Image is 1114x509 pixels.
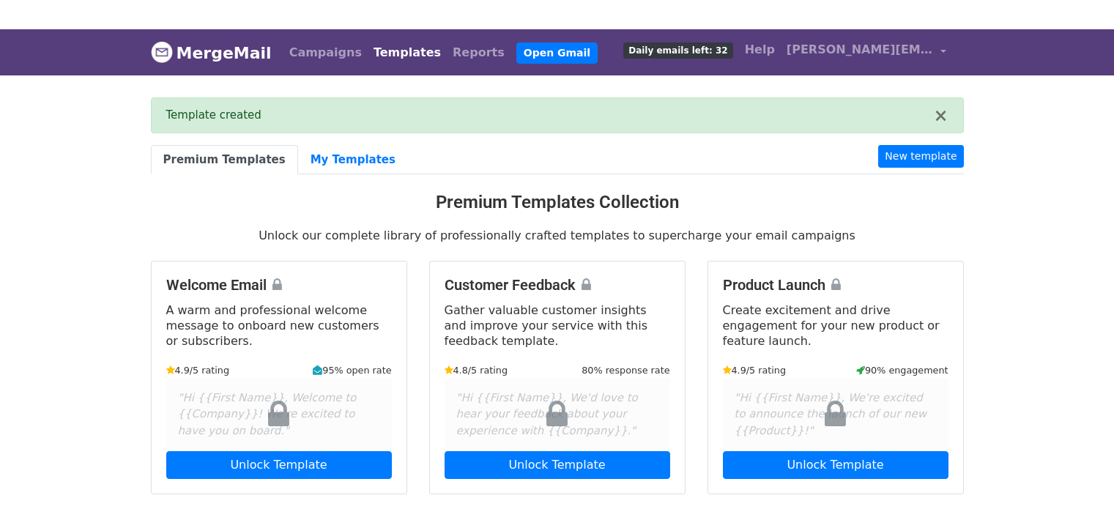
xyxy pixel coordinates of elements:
div: Template created [166,107,934,124]
small: 4.8/5 rating [445,363,508,377]
small: 90% engagement [856,363,948,377]
div: "Hi {{First Name}}, Welcome to {{Company}}! We're excited to have you on board." [166,378,392,451]
a: My Templates [298,145,408,175]
div: "Hi {{First Name}}, We'd love to hear your feedback about your experience with {{Company}}." [445,378,670,451]
a: Premium Templates [151,145,298,175]
a: New template [878,145,963,168]
a: [PERSON_NAME][EMAIL_ADDRESS][DOMAIN_NAME] [781,35,952,70]
a: Reports [447,38,510,67]
p: Create excitement and drive engagement for your new product or feature launch. [723,302,948,349]
a: MergeMail [151,37,272,68]
span: Daily emails left: 32 [623,42,732,59]
div: "Hi {{First Name}}, We're excited to announce the launch of our new {{Product}}!" [723,378,948,451]
a: Templates [368,38,447,67]
small: 4.9/5 rating [723,363,787,377]
a: Unlock Template [723,451,948,479]
h4: Customer Feedback [445,276,670,294]
p: Gather valuable customer insights and improve your service with this feedback template. [445,302,670,349]
h3: Premium Templates Collection [151,192,964,213]
h4: Welcome Email [166,276,392,294]
a: Daily emails left: 32 [617,35,738,64]
h4: Product Launch [723,276,948,294]
a: Open Gmail [516,42,598,64]
small: 95% open rate [313,363,391,377]
p: A warm and professional welcome message to onboard new customers or subscribers. [166,302,392,349]
button: × [933,107,948,125]
a: Unlock Template [166,451,392,479]
small: 80% response rate [582,363,669,377]
small: 4.9/5 rating [166,363,230,377]
span: [PERSON_NAME][EMAIL_ADDRESS][DOMAIN_NAME] [787,41,933,59]
a: Campaigns [283,38,368,67]
a: Unlock Template [445,451,670,479]
a: Help [739,35,781,64]
img: MergeMail logo [151,41,173,63]
p: Unlock our complete library of professionally crafted templates to supercharge your email campaigns [151,228,964,243]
